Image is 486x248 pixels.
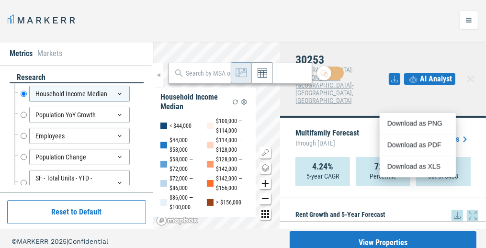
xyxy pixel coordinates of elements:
button: Reset to Default [7,200,146,224]
div: Download as XLS [380,156,456,177]
div: Download as PDF [387,140,442,150]
img: Reload Legend [231,98,239,106]
img: Settings [240,98,249,106]
div: research [10,72,144,83]
p: Percentile [370,171,396,181]
div: $72,000 — $86,000 [170,174,202,193]
li: Markets [37,48,62,59]
span: AI Analyst [420,73,452,85]
button: Show/Hide Legend Map Button [260,147,271,158]
div: > $156,000 [216,198,241,207]
div: $44,000 — $58,000 [170,135,202,155]
strong: 4.24% [312,162,333,171]
div: $58,000 — $72,000 [170,155,202,174]
span: [GEOGRAPHIC_DATA]-[PERSON_NAME][GEOGRAPHIC_DATA]-[GEOGRAPHIC_DATA], [GEOGRAPHIC_DATA] [295,66,353,104]
div: Download as PNG [387,119,442,128]
div: Population Change [29,149,130,165]
li: Metrics [10,48,33,59]
span: 2025 | [51,237,68,245]
input: Search by MSA or ZIP Code [186,68,307,79]
span: Confidential [68,237,108,245]
canvas: Map [153,42,280,229]
div: Population YoY Growth [29,107,130,123]
div: $128,000 — $142,000 [216,155,249,174]
span: MARKERR [17,237,51,245]
div: Household Income Median [160,92,224,112]
button: Zoom in map button [260,178,271,189]
p: Multifamily Forecast [295,129,359,149]
button: Change style map button [260,162,271,174]
h5: Rent Growth and 5-Year Forecast [295,210,478,221]
span: through [DATE] [295,137,359,149]
div: Download as XLS [387,162,442,171]
div: < $44,000 [170,121,192,131]
div: Download as PDF [380,135,456,156]
button: AI Analyst [404,73,455,85]
div: Download as PNG [380,113,456,135]
strong: 72nd [374,162,392,171]
div: $100,000 — $114,000 [216,116,249,135]
button: Zoom out map button [260,193,271,204]
span: © [11,237,17,245]
div: Employees [29,128,130,144]
div: $142,000 — $156,000 [216,174,249,193]
p: 5-year CAGR [306,171,339,181]
div: $86,000 — $100,000 [170,193,202,212]
h4: 30253 [295,54,389,66]
a: Mapbox logo [156,215,198,226]
div: $114,000 — $128,000 [216,135,249,155]
div: SF - Total Units - YTD - Completed [29,170,130,196]
div: Household Income Median [29,86,130,102]
button: Other options map button [260,208,271,220]
a: MARKERR [8,13,77,27]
